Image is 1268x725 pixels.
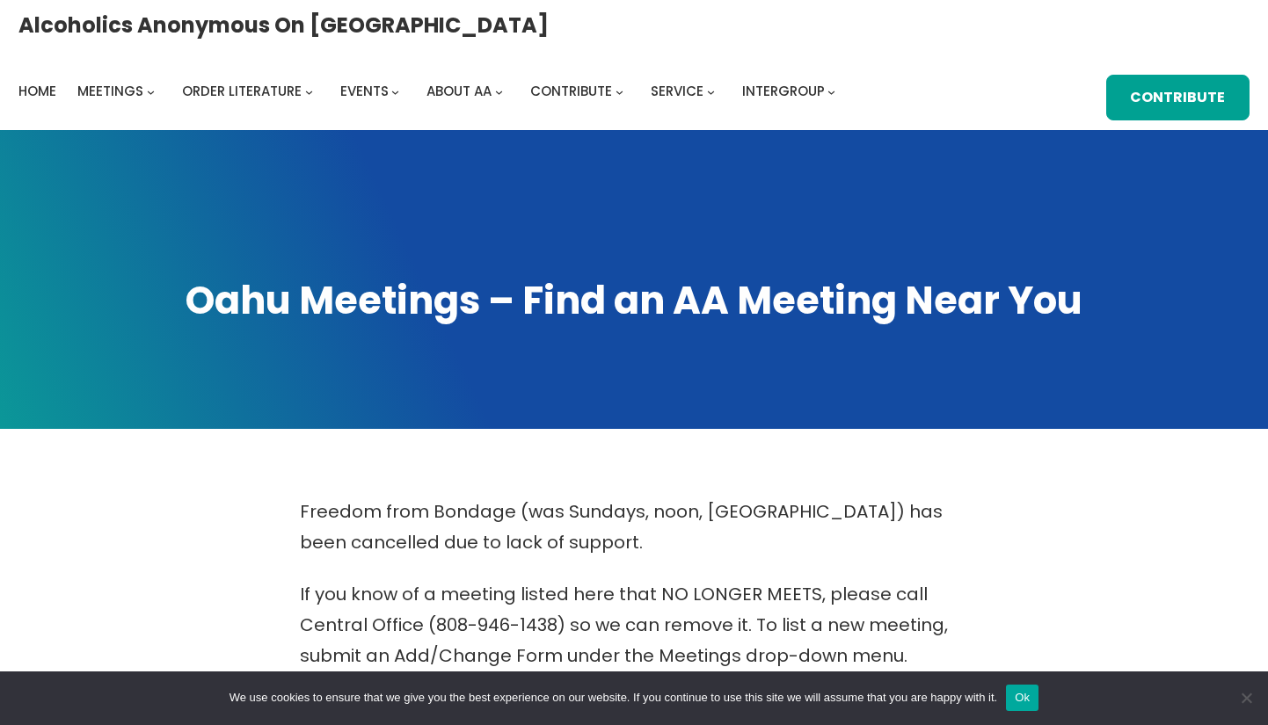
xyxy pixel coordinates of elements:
h1: Oahu Meetings – Find an AA Meeting Near You [18,275,1250,327]
span: Contribute [530,82,612,100]
a: About AA [426,79,492,104]
a: Contribute [530,79,612,104]
p: Freedom from Bondage (was Sundays, noon, [GEOGRAPHIC_DATA]) has been cancelled due to lack of sup... [300,497,968,558]
a: Service [651,79,703,104]
a: Intergroup [742,79,825,104]
span: About AA [426,82,492,100]
span: Service [651,82,703,100]
p: If you know of a meeting listed here that NO LONGER MEETS, please call Central Office (808-946-14... [300,579,968,671]
button: Service submenu [707,87,715,95]
button: Contribute submenu [616,87,623,95]
button: About AA submenu [495,87,503,95]
nav: Intergroup [18,79,842,104]
span: Home [18,82,56,100]
span: No [1237,689,1255,707]
span: Order Literature [182,82,302,100]
button: Events submenu [391,87,399,95]
span: Intergroup [742,82,825,100]
a: Meetings [77,79,143,104]
a: Alcoholics Anonymous on [GEOGRAPHIC_DATA] [18,6,549,44]
button: Ok [1006,685,1038,711]
button: Intergroup submenu [827,87,835,95]
button: Order Literature submenu [305,87,313,95]
span: We use cookies to ensure that we give you the best experience on our website. If you continue to ... [230,689,997,707]
button: Meetings submenu [147,87,155,95]
a: Home [18,79,56,104]
span: Events [340,82,389,100]
span: Meetings [77,82,143,100]
a: Events [340,79,389,104]
a: Contribute [1106,75,1250,120]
